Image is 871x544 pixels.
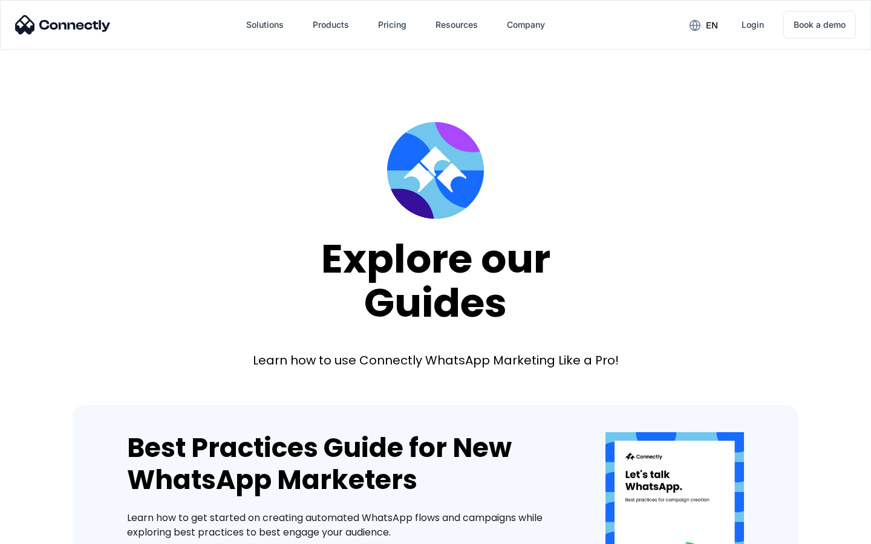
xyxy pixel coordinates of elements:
[127,511,569,540] div: Learn how to get started on creating automated WhatsApp flows and campaigns while exploring best ...
[783,11,856,39] a: Book a demo
[706,17,718,34] div: en
[246,16,284,33] div: Solutions
[507,16,545,33] div: Company
[12,523,73,540] aside: Language selected: English
[313,16,349,33] div: Products
[368,10,416,39] a: Pricing
[321,237,550,325] div: Explore our Guides
[742,16,764,33] div: Login
[378,16,406,33] div: Pricing
[15,15,111,34] img: Connectly Logo
[253,352,619,369] div: Learn how to use Connectly WhatsApp Marketing Like a Pro!
[435,16,478,33] div: Resources
[127,432,569,496] div: Best Practices Guide for New WhatsApp Marketers
[732,10,774,39] a: Login
[24,523,73,540] ul: Language list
